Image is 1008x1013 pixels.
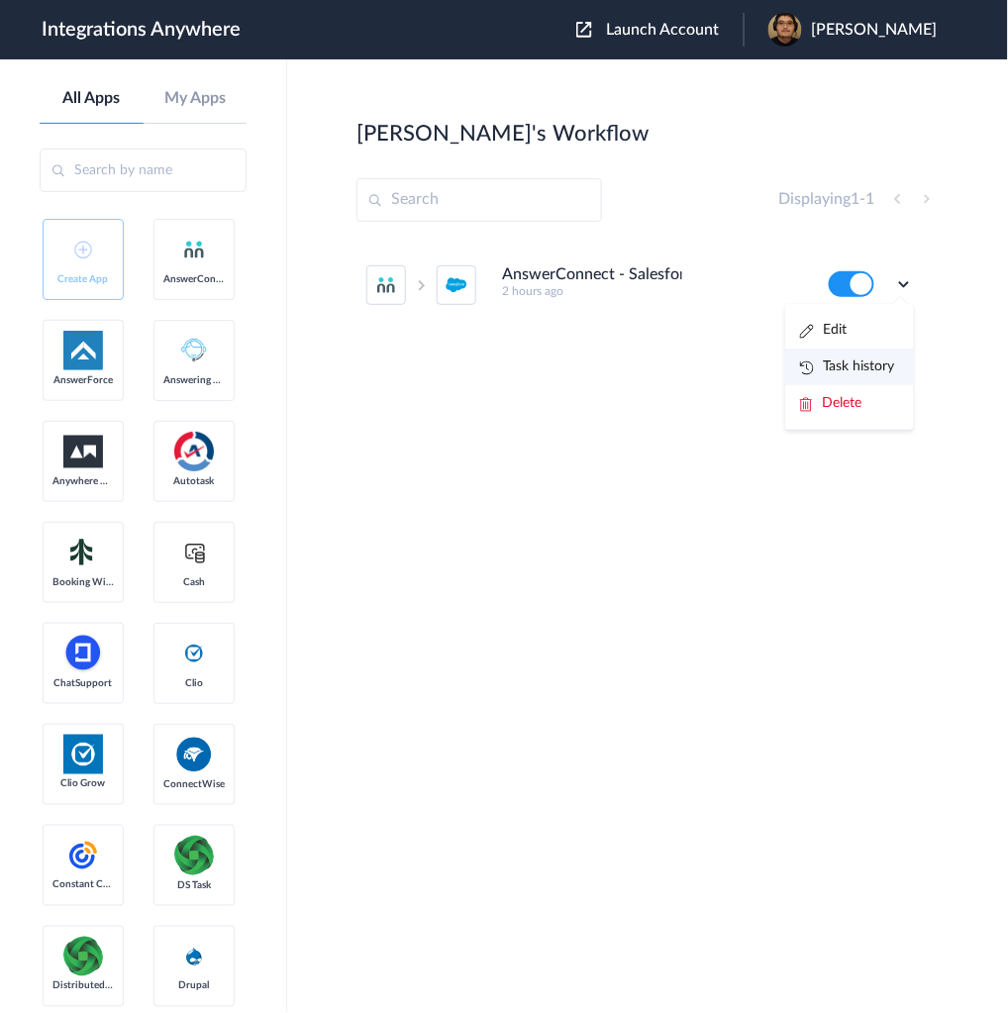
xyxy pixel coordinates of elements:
span: Delete [823,396,862,410]
img: drupal-logo.svg [182,945,206,968]
img: constant-contact.svg [63,836,103,875]
h5: 2 hours ago [502,284,802,298]
a: My Apps [144,89,248,108]
span: ChatSupport [52,677,114,689]
span: Cash [163,576,225,588]
img: connectwise.png [174,735,214,773]
img: autotask.png [174,432,214,471]
img: Clio.jpg [63,735,103,774]
img: af-app-logo.svg [63,331,103,370]
span: DS Task [163,879,225,891]
img: aww.png [63,436,103,468]
span: Autotask [163,475,225,487]
img: answerconnect-logo.svg [182,238,206,261]
h2: [PERSON_NAME]'s Workflow [356,121,649,147]
img: clio-logo.svg [182,642,206,665]
span: Constant Contact [52,879,114,891]
input: Search by name [40,149,247,192]
span: Launch Account [606,22,719,38]
img: Answering_service.png [174,331,214,370]
h1: Integrations Anywhere [42,18,241,42]
span: Drupal [163,980,225,992]
img: cash-logo.svg [182,541,207,564]
h4: AnswerConnect - Salesforce [502,265,682,284]
img: launch-acct-icon.svg [576,22,592,38]
span: Clio Grow [52,778,114,790]
span: Distributed Source [52,980,114,992]
span: [PERSON_NAME] [812,21,938,40]
img: chatsupport-icon.svg [63,634,103,673]
span: AnswerConnect [163,273,225,285]
span: AnswerForce [52,374,114,386]
img: distributedSource.png [63,937,103,976]
a: Task history [800,359,895,373]
span: Anywhere Works [52,475,114,487]
input: Search [356,178,602,222]
span: Booking Widget [52,576,114,588]
img: zack.jpg [768,13,802,47]
span: Clio [163,677,225,689]
span: Create App [52,273,114,285]
a: Edit [800,323,848,337]
button: Launch Account [576,21,744,40]
span: 1 [852,191,860,207]
img: Setmore_Logo.svg [63,535,103,570]
img: distributedSource.png [174,836,214,875]
span: 1 [866,191,875,207]
a: All Apps [40,89,144,108]
span: Answering Service [163,374,225,386]
span: ConnectWise [163,778,225,790]
img: add-icon.svg [74,241,92,258]
h4: Displaying - [779,190,875,209]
